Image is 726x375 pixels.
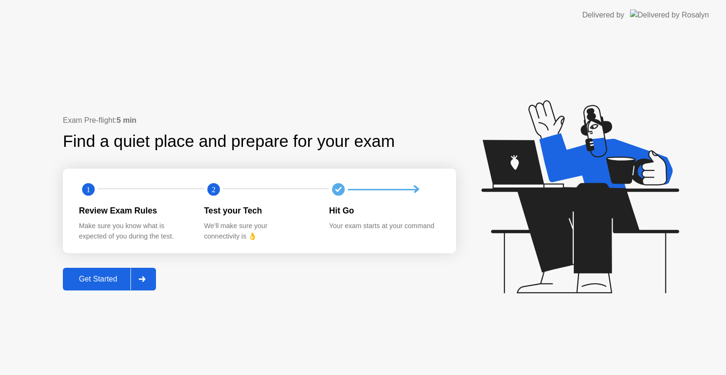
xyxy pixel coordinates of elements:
[86,185,90,194] text: 1
[204,205,314,217] div: Test your Tech
[79,205,189,217] div: Review Exam Rules
[212,185,216,194] text: 2
[79,221,189,241] div: Make sure you know what is expected of you during the test.
[117,116,137,124] b: 5 min
[204,221,314,241] div: We’ll make sure your connectivity is 👌
[63,115,456,126] div: Exam Pre-flight:
[66,275,130,283] div: Get Started
[63,268,156,290] button: Get Started
[329,205,439,217] div: Hit Go
[63,129,396,154] div: Find a quiet place and prepare for your exam
[630,9,709,20] img: Delivered by Rosalyn
[329,221,439,231] div: Your exam starts at your command
[582,9,624,21] div: Delivered by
